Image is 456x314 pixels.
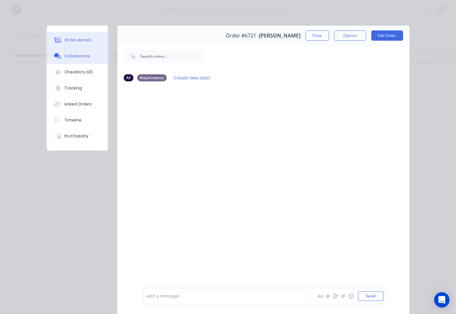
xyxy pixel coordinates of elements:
[47,32,108,48] button: Order details
[226,33,259,39] span: Order #6721 -
[324,292,332,300] button: @
[64,85,82,91] div: Tracking
[259,33,301,39] span: [PERSON_NAME]
[47,96,108,112] button: Linked Orders
[64,69,93,75] div: Checklists 0/0
[64,117,81,123] div: Timeline
[434,292,450,308] div: Open Intercom Messenger
[124,74,133,81] div: All
[347,292,355,300] button: ☺
[140,50,204,62] input: Search notes...
[47,64,108,80] button: Checklists 0/0
[47,112,108,128] button: Timeline
[47,80,108,96] button: Tracking
[317,292,324,300] button: Aa
[306,30,329,41] button: Close
[64,37,92,43] div: Order details
[137,74,167,81] div: Attachments
[64,101,92,107] div: Linked Orders
[47,48,108,64] button: Collaborate
[171,73,214,82] button: Create new label
[47,128,108,144] button: Profitability
[358,291,384,301] button: Send
[64,53,90,59] div: Collaborate
[334,30,366,41] button: Options
[64,133,89,139] div: Profitability
[371,30,403,41] button: Edit Order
